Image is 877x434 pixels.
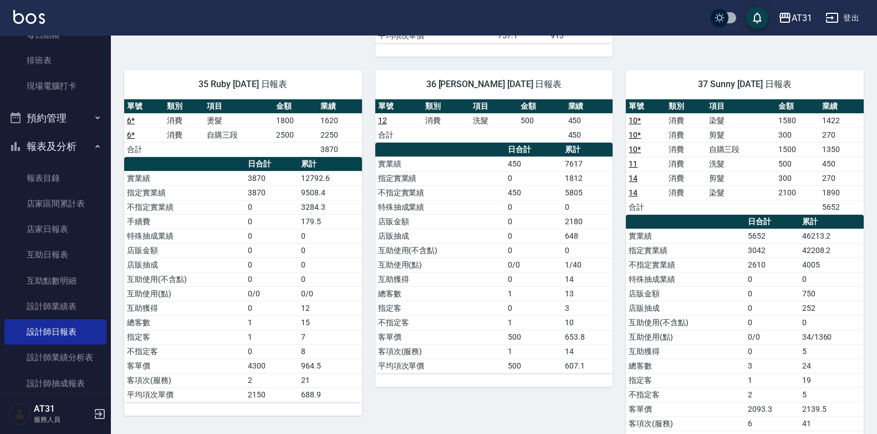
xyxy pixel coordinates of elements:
td: 0 [245,243,298,258]
td: 互助使用(點) [124,286,245,301]
td: 不指定客 [124,344,245,359]
table: a dense table [626,99,864,215]
th: 項目 [204,99,273,114]
td: 34/1360 [799,330,864,344]
td: 3042 [745,243,799,258]
td: 指定客 [626,373,745,387]
th: 累計 [562,143,613,157]
td: 14 [562,344,613,359]
td: 1422 [819,113,864,128]
td: 1 [505,286,562,301]
th: 單號 [375,99,423,114]
td: 消費 [666,128,706,142]
td: 0 [245,200,298,214]
td: 實業績 [626,229,745,243]
td: 店販金額 [626,286,745,301]
td: 6 [745,416,799,431]
td: 0 [245,301,298,315]
td: 1620 [318,113,362,128]
a: 現場電腦打卡 [4,73,106,99]
td: 消費 [666,185,706,200]
td: 店販金額 [124,243,245,258]
button: save [746,7,768,29]
a: 14 [629,188,638,197]
td: 特殊抽成業績 [626,272,745,286]
td: 0 [245,258,298,272]
th: 業績 [318,99,362,114]
button: 預約管理 [4,104,106,133]
td: 染髮 [706,113,776,128]
td: 0 [298,272,361,286]
table: a dense table [375,99,613,143]
td: 不指定實業績 [375,185,505,200]
th: 日合計 [745,215,799,229]
td: 消費 [164,113,204,128]
td: 消費 [666,171,706,185]
td: 指定實業績 [626,243,745,258]
td: 5805 [562,185,613,200]
td: 客單價 [626,402,745,416]
span: 35 Ruby [DATE] 日報表 [137,79,349,90]
td: 指定實業績 [375,171,505,185]
td: 互助使用(點) [626,330,745,344]
td: 14 [562,272,613,286]
th: 業績 [819,99,864,114]
td: 店販抽成 [375,229,505,243]
td: 913 [548,28,613,43]
td: 179.5 [298,214,361,229]
td: 2500 [273,128,318,142]
td: 10 [562,315,613,330]
img: Logo [13,10,45,24]
table: a dense table [124,99,362,157]
td: 0 [799,315,864,330]
td: 2180 [562,214,613,229]
td: 互助獲得 [124,301,245,315]
td: 19 [799,373,864,387]
td: 互助使用(點) [375,258,505,272]
td: 0 [745,272,799,286]
td: 不指定實業績 [626,258,745,272]
td: 757.1 [495,28,548,43]
td: 消費 [666,142,706,157]
td: 合計 [626,200,666,214]
td: 客項次(服務) [124,373,245,387]
td: 1 [505,344,562,359]
td: 0 [745,286,799,301]
td: 互助使用(不含點) [626,315,745,330]
td: 2 [745,387,799,402]
img: Person [9,403,31,425]
td: 剪髮 [706,171,776,185]
td: 7 [298,330,361,344]
td: 8 [298,344,361,359]
td: 總客數 [626,359,745,373]
td: 客單價 [375,330,505,344]
td: 2150 [245,387,298,402]
td: 1 [745,373,799,387]
td: 964.5 [298,359,361,373]
td: 5 [799,344,864,359]
td: 互助使用(不含點) [375,243,505,258]
td: 13 [562,286,613,301]
table: a dense table [124,157,362,402]
a: 報表目錄 [4,165,106,191]
td: 300 [776,171,820,185]
td: 300 [776,128,820,142]
div: AT31 [792,11,812,25]
td: 不指定客 [375,315,505,330]
td: 500 [776,157,820,171]
th: 金額 [273,99,318,114]
td: 500 [505,359,562,373]
th: 累計 [298,157,361,171]
td: 指定客 [375,301,505,315]
span: 36 [PERSON_NAME] [DATE] 日報表 [389,79,600,90]
td: 手續費 [124,214,245,229]
a: 店家區間累計表 [4,191,106,216]
td: 1/40 [562,258,613,272]
td: 653.8 [562,330,613,344]
td: 0 [505,229,562,243]
td: 互助獲得 [626,344,745,359]
td: 648 [562,229,613,243]
td: 0 [245,229,298,243]
td: 1890 [819,185,864,200]
th: 類別 [666,99,706,114]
